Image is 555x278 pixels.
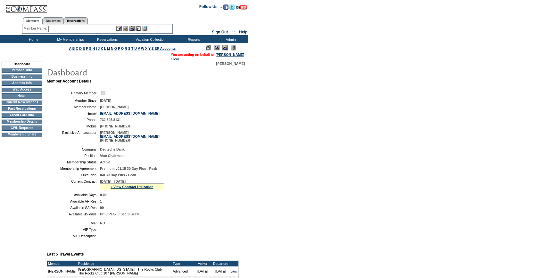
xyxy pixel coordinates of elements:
a: E [83,47,85,50]
img: Edit Mode [206,45,211,50]
td: Membership Details [2,119,42,124]
span: [DATE] [100,99,111,102]
td: Admin [211,35,248,43]
a: U [134,47,137,50]
span: NO [100,221,105,225]
a: T [131,47,134,50]
td: [DATE] [212,266,230,276]
td: Member Since: [49,99,97,102]
a: N [111,47,113,50]
img: Become our fan on Facebook [223,4,228,10]
a: K [101,47,103,50]
a: V [138,47,140,50]
td: VIP Type: [49,228,97,231]
span: [PERSON_NAME] [100,105,128,109]
a: F [86,47,88,50]
td: Address Info [2,81,42,86]
img: b_calculator.gif [142,26,147,31]
img: Subscribe to our YouTube Channel [236,5,247,10]
td: Advanced [172,266,194,276]
span: 732.325.8131 [100,118,121,122]
img: View [123,26,128,31]
a: R [125,47,127,50]
td: VIP: [49,221,97,225]
span: [PHONE_NUMBER] [100,124,131,128]
td: Departure [212,261,230,266]
a: S [128,47,130,50]
a: Subscribe to our YouTube Channel [236,6,247,10]
td: Email: [49,111,97,115]
a: Members [23,17,43,24]
td: Follow Us :: [199,4,222,12]
td: [DATE] [194,266,212,276]
td: Phone: [49,118,97,122]
a: [EMAIL_ADDRESS][DOMAIN_NAME] [100,135,160,138]
a: view [231,269,237,273]
a: Q [121,47,124,50]
td: Business Info [2,74,42,79]
a: Y [148,47,151,50]
img: Impersonate [129,26,135,31]
a: H [93,47,95,50]
a: B [72,47,75,50]
td: Available AR Res: [49,199,97,203]
td: My Memberships [51,35,88,43]
td: Member Name: [49,105,97,109]
a: Help [239,30,247,34]
td: Dashboard [2,62,42,66]
td: Residence [77,261,172,266]
div: Member Name: [24,26,48,31]
span: [PERSON_NAME] [PHONE_NUMBER] [100,131,160,142]
span: 0.00 [100,193,107,197]
td: VIP Description: [49,234,97,238]
img: Reservations [136,26,141,31]
td: Member [47,261,77,266]
span: Premium v01.15 30 Day Plus - Peak [100,167,157,170]
b: Last 5 Travel Events [47,252,84,256]
a: L [104,47,106,50]
td: Available Holidays: [49,212,97,216]
a: G [89,47,91,50]
img: pgTtlDashboard.gif [46,65,175,78]
a: I [96,47,97,50]
span: Deutsche Bank [100,147,125,151]
img: b_edit.gif [116,26,122,31]
a: J [98,47,100,50]
a: M [107,47,110,50]
td: Price Plan: [49,173,97,177]
td: Reservations [88,35,125,43]
td: [PERSON_NAME] [47,266,77,276]
td: Vacation Collection [125,35,175,43]
span: Active [100,160,110,164]
td: Membership Status: [49,160,97,164]
td: Web Access [2,87,42,92]
td: Membership Agreement: [49,167,97,170]
td: Personal Info [2,68,42,73]
td: Notes [2,93,42,99]
span: Vice Chairman [100,154,124,158]
a: O [114,47,117,50]
td: Type [172,261,194,266]
a: » View Contract Utilization [111,185,153,189]
td: Current Reservations [2,100,42,105]
a: ER Accounts [154,47,176,50]
b: Member Account Details [47,79,92,83]
span: :: [232,30,235,34]
td: Current Contract: [49,179,97,190]
span: 99 [100,206,104,210]
a: Sign Out [212,30,228,34]
a: P [118,47,120,50]
td: [GEOGRAPHIC_DATA], [US_STATE] - The Rocks Club The Rocks Club 107 [PERSON_NAME] [77,266,172,276]
span: 1 [100,199,102,203]
img: View Mode [214,45,220,50]
a: Follow us on Twitter [229,6,235,10]
img: Log Concern/Member Elevation [231,45,236,50]
td: CWL Requests [2,126,42,131]
span: You are acting on behalf of: [171,53,244,56]
a: [EMAIL_ADDRESS][DOMAIN_NAME] [100,111,160,115]
td: Mobile: [49,124,97,128]
a: W [141,47,144,50]
img: Impersonate [222,45,228,50]
a: D [79,47,82,50]
a: [PERSON_NAME] [216,53,244,56]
